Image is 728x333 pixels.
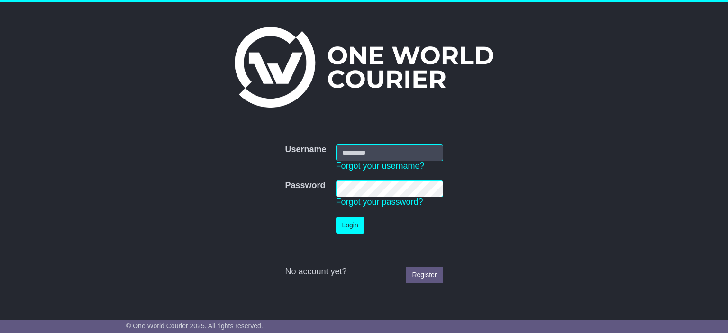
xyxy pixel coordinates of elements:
[285,180,325,191] label: Password
[235,27,493,108] img: One World
[336,217,364,234] button: Login
[285,144,326,155] label: Username
[336,197,423,207] a: Forgot your password?
[406,267,443,283] a: Register
[336,161,425,171] a: Forgot your username?
[285,267,443,277] div: No account yet?
[126,322,263,330] span: © One World Courier 2025. All rights reserved.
